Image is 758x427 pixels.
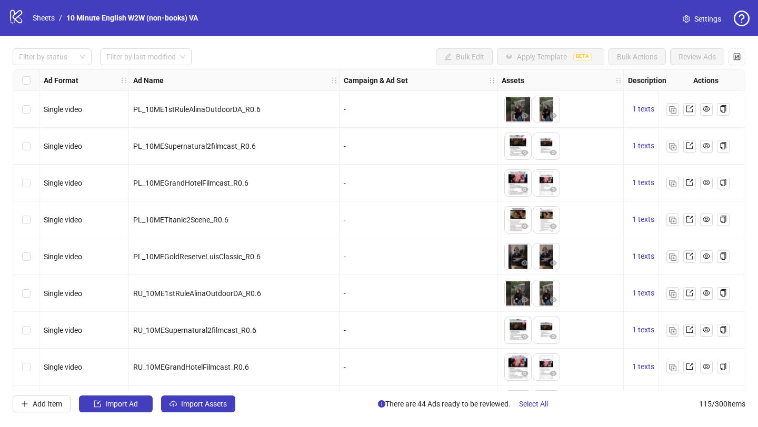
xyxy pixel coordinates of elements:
span: eye [703,105,710,113]
span: RU_10MEGrandHotelFilmcast_R0.6 [133,363,249,371]
button: Duplicate [666,177,679,189]
span: Add Item [33,400,62,408]
div: Resize Ad Format column [126,70,128,90]
img: Asset 1 [505,280,531,307]
img: Asset 2 [533,133,560,159]
span: Single video [44,216,82,224]
a: 10 Minute English W2W (non-books) VA [64,12,200,24]
button: Preview [547,257,560,270]
span: setting [683,15,690,23]
span: copy [720,216,727,223]
img: Duplicate [669,143,676,150]
img: Asset 1 [505,354,531,380]
button: 1 texts [628,177,659,189]
button: Preview [518,147,531,159]
img: Duplicate [669,327,676,334]
button: Duplicate [666,213,679,226]
img: Asset 2 [533,354,560,380]
span: Single video [44,252,82,261]
span: holder [488,77,496,84]
div: Select row 8 [13,349,39,385]
span: 1 texts [632,141,654,150]
button: Duplicate [666,324,679,337]
button: Apply TemplateBETA [497,48,604,65]
span: eye [703,326,710,333]
span: 1 texts [632,105,654,113]
button: Preview [518,257,531,270]
button: Preview [547,294,560,307]
img: Duplicate [669,253,676,261]
span: eye [521,112,528,119]
button: Preview [547,184,560,196]
button: Preview [547,147,560,159]
span: eye [521,149,528,156]
div: - [344,104,493,115]
span: holder [127,77,135,84]
strong: Actions [693,75,719,86]
button: Preview [518,294,531,307]
button: 1 texts [628,213,659,226]
span: Import Assets [181,400,227,408]
span: PL_10ME1stRuleAlinaOutdoorDA_R0.6 [133,105,261,114]
span: export [686,216,693,223]
a: Settings [674,11,730,27]
span: eye [521,186,528,193]
img: Duplicate [669,290,676,298]
strong: Assets [502,75,524,86]
button: Duplicate [666,250,679,263]
button: 1 texts [628,361,659,373]
span: RU_10MESupernatural2filmcast_R0.6 [133,326,256,334]
button: Add Item [13,395,71,412]
div: Select row 4 [13,201,39,238]
span: holder [331,77,338,84]
span: info-circle [378,400,385,408]
button: 1 texts [628,324,659,337]
span: PL_10MEGoldReserveLuisClassic_R0.6 [133,252,261,261]
button: Preview [547,331,560,343]
span: Single video [44,363,82,371]
img: Duplicate [669,364,676,371]
img: Asset 1 [505,391,531,417]
span: eye [703,363,710,370]
div: Select row 7 [13,312,39,349]
span: copy [720,105,727,113]
div: - [344,177,493,189]
span: eye [703,216,710,223]
img: Asset 2 [533,170,560,196]
button: Bulk Edit [436,48,493,65]
span: eye [550,186,557,193]
span: plus [21,400,28,408]
button: Duplicate [666,140,679,152]
div: Select row 1 [13,91,39,128]
button: Preview [518,184,531,196]
strong: Ad Format [44,75,78,86]
span: 1 texts [632,326,654,334]
div: Resize Campaign & Ad Set column [494,70,497,90]
img: Asset 2 [533,391,560,417]
img: Asset 2 [533,96,560,123]
span: control [733,53,741,60]
span: holder [338,77,345,84]
div: - [344,361,493,373]
span: 1 texts [632,215,654,223]
span: export [686,179,693,186]
span: PL_10MEGrandHotelFilmcast_R0.6 [133,179,248,187]
span: Single video [44,326,82,334]
span: eye [703,252,710,260]
div: Select all rows [13,70,39,91]
span: question-circle [734,11,750,26]
span: PL_10MESupernatural2filmcast_R0.6 [133,142,256,150]
span: eye [703,179,710,186]
img: Duplicate [669,180,676,187]
img: Asset 1 [505,96,531,123]
span: export [686,363,693,370]
span: Settings [694,13,721,25]
span: eye [550,259,557,267]
span: PL_10METitanic2Scene_R0.6 [133,216,228,224]
span: 1 texts [632,362,654,371]
img: Asset 1 [505,170,531,196]
img: Asset 2 [533,317,560,343]
span: cloud-upload [169,400,177,408]
img: Asset 1 [505,317,531,343]
button: Review Ads [670,48,724,65]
